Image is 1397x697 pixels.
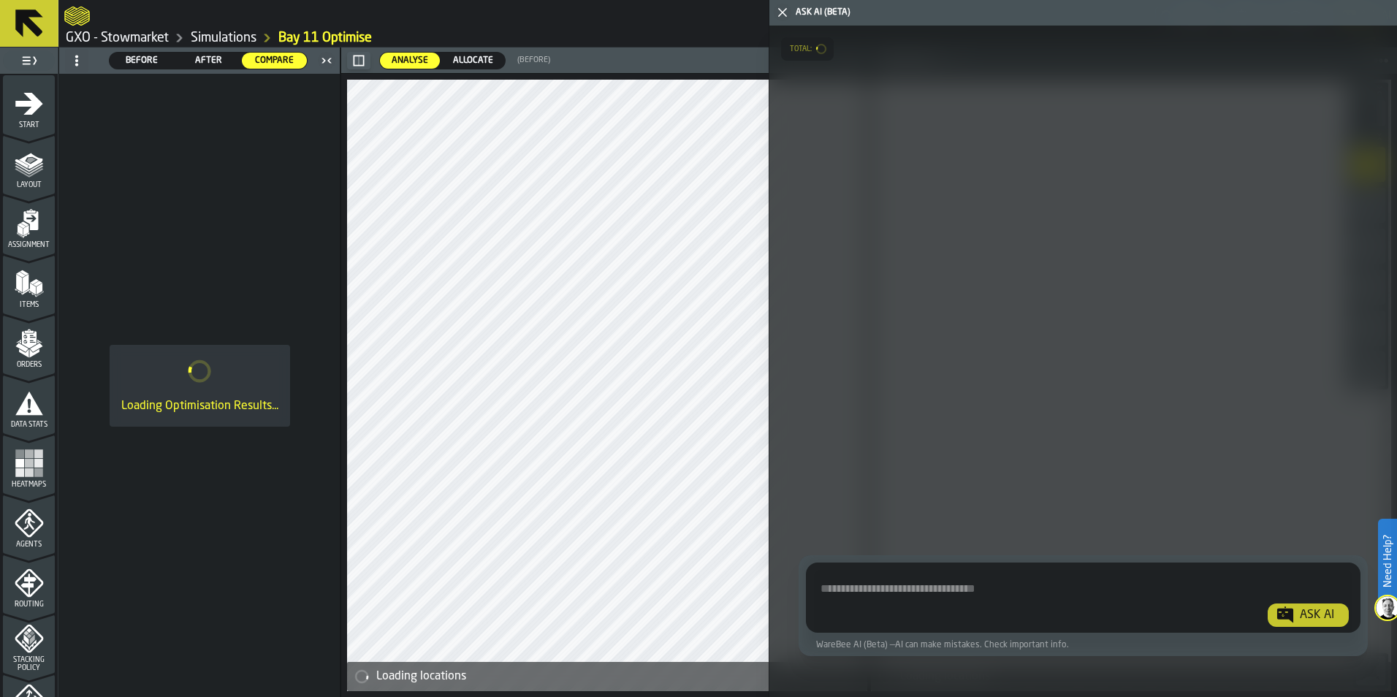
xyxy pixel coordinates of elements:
div: thumb [242,53,307,69]
li: menu Data Stats [3,375,55,433]
button: button- [347,52,370,69]
div: thumb [110,53,175,69]
span: Layout [3,181,55,189]
span: Agents [3,541,55,549]
div: Loading locations [376,668,861,685]
span: Routing [3,601,55,609]
a: link-to-/wh/i/1f322264-80fa-4175-88bb-566e6213dfa5 [66,30,169,46]
span: Start [3,121,55,129]
span: Stacking Policy [3,656,55,672]
a: link-to-/wh/i/1f322264-80fa-4175-88bb-566e6213dfa5/simulations/f62f2817-2fdc-4218-a339-12a7715aead4 [278,30,372,46]
span: Before [115,54,169,67]
label: Need Help? [1379,520,1396,602]
li: menu Start [3,75,55,134]
label: button-switch-multi-After [175,52,242,69]
label: button-switch-multi-Allocate [441,52,506,69]
span: (Before) [517,56,550,65]
a: link-to-/wh/i/1f322264-80fa-4175-88bb-566e6213dfa5 [191,30,256,46]
span: Heatmaps [3,481,55,489]
label: button-toggle-Close me [316,52,337,69]
label: button-switch-multi-Analyse [379,52,441,69]
span: Items [3,301,55,309]
li: menu Items [3,255,55,313]
span: Data Stats [3,421,55,429]
label: button-switch-multi-Before [109,52,175,69]
span: Analyse [386,54,434,67]
li: menu Assignment [3,195,55,254]
span: Orders [3,361,55,369]
div: thumb [380,53,440,69]
span: Allocate [447,54,499,67]
li: menu Routing [3,555,55,613]
span: Compare [248,54,301,67]
span: After [182,54,235,67]
nav: Breadcrumb [64,29,1391,47]
a: logo-header [350,659,433,688]
label: button-switch-multi-Compare [241,52,308,69]
li: menu Heatmaps [3,435,55,493]
li: menu Stacking Policy [3,614,55,673]
div: thumb [176,53,241,69]
li: menu Layout [3,135,55,194]
div: thumb [441,53,505,69]
span: Assignment [3,241,55,249]
a: logo-header [64,3,90,29]
div: alert-Loading locations [347,662,867,691]
div: Loading Optimisation Results... [121,397,278,415]
li: menu Agents [3,495,55,553]
li: menu Orders [3,315,55,373]
label: button-toggle-Toggle Full Menu [3,50,55,71]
